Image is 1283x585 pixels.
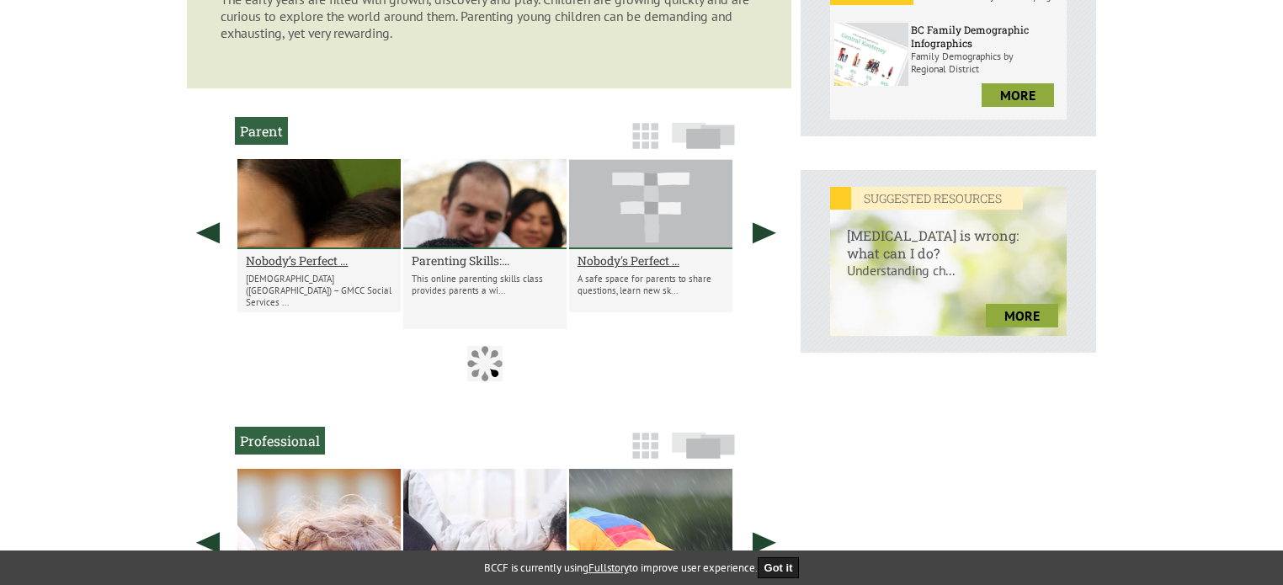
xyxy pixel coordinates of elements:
li: Parenting Skills: 0-5, 2 [403,159,567,329]
a: more [982,83,1054,107]
a: Grid View [627,440,663,467]
h6: [MEDICAL_DATA] is wrong: what can I do? [830,210,1067,262]
li: Nobody's Perfect Parent Group [569,159,732,312]
a: Nobody's Perfect ... [578,253,724,269]
a: Fullstory [588,561,629,575]
p: Family Demographics by Regional District [911,50,1062,75]
h2: Parent [235,117,288,145]
img: slide-icon.png [672,122,735,149]
p: This online parenting skills class provides parents a wi... [412,273,558,296]
a: Parenting Skills:... [412,253,558,269]
a: Slide View [667,440,740,467]
a: Grid View [627,130,663,157]
a: Slide View [667,130,740,157]
img: grid-icon.png [632,433,658,459]
p: A safe space for parents to share questions, learn new sk... [578,273,724,296]
em: SUGGESTED RESOURCES [830,187,1023,210]
a: Nobody’s Perfect ... [246,253,392,269]
img: slide-icon.png [672,432,735,459]
img: Loader [467,346,503,381]
a: more [986,304,1058,327]
h2: Professional [235,427,325,455]
img: grid-icon.png [632,123,658,149]
li: Nobody’s Perfect Parenting Cantonese 廣東話 [237,159,401,312]
button: Got it [758,557,800,578]
p: Understanding ch... [830,262,1067,295]
h6: BC Family Demographic Infographics [911,23,1062,50]
p: [DEMOGRAPHIC_DATA] ([GEOGRAPHIC_DATA]) – GMCC Social Services ... [246,273,392,308]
